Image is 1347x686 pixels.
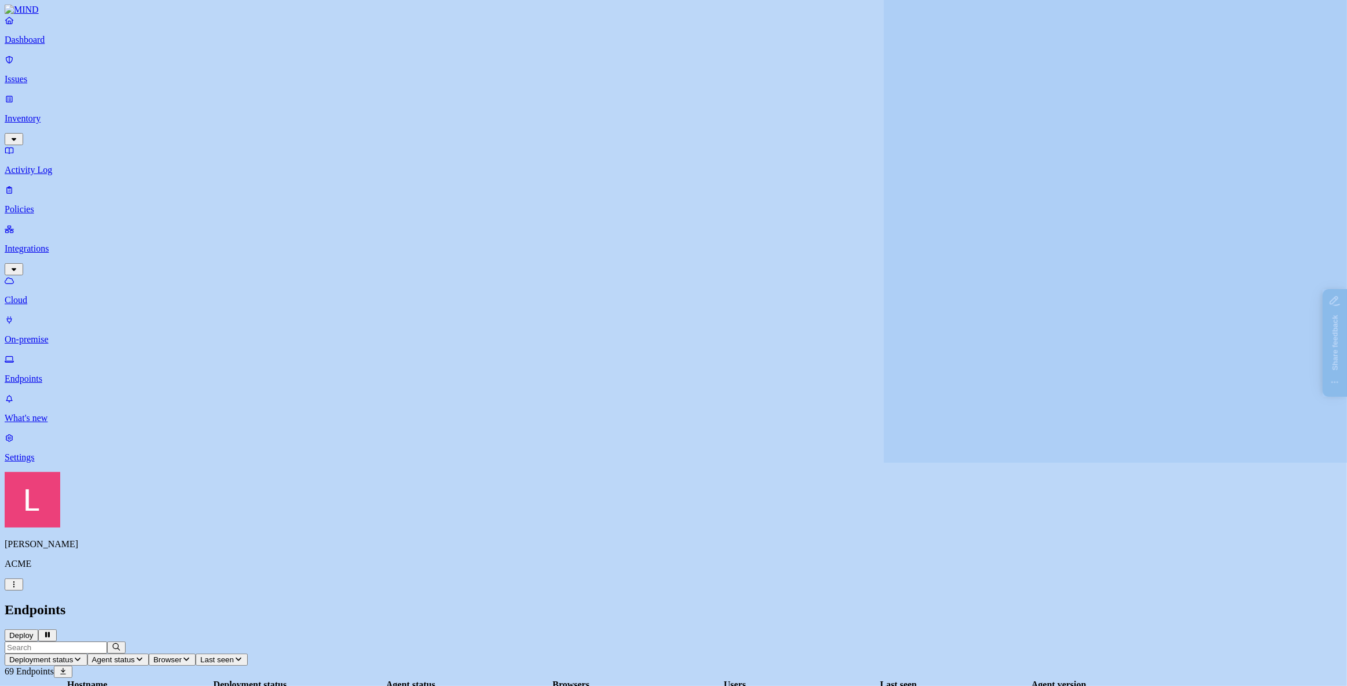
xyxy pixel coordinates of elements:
[5,559,1342,569] p: ACME
[5,602,1342,618] h2: Endpoints
[9,655,73,664] span: Deployment status
[5,413,1342,423] p: What's new
[200,655,234,664] span: Last seen
[92,655,135,664] span: Agent status
[5,539,1342,549] p: [PERSON_NAME]
[5,165,1342,175] p: Activity Log
[153,655,182,664] span: Browser
[5,641,107,654] input: Search
[5,74,1342,84] p: Issues
[1323,289,1347,397] iframe: Marker.io feedback button
[5,666,54,676] span: 69 Endpoints
[5,629,38,641] button: Deploy
[5,452,1342,463] p: Settings
[5,295,1342,305] p: Cloud
[5,35,1342,45] p: Dashboard
[5,334,1342,345] p: On-premise
[5,204,1342,215] p: Policies
[5,113,1342,124] p: Inventory
[5,244,1342,254] p: Integrations
[5,472,60,528] img: Landen Brown
[5,374,1342,384] p: Endpoints
[5,5,39,15] img: MIND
